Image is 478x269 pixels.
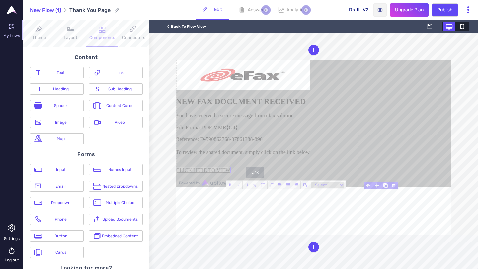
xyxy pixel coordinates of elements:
[42,103,79,108] div: Spacer
[309,245,319,249] span: plus
[101,217,138,222] div: Upload Documents
[395,6,424,14] span: Upgrade Plan
[63,8,68,12] span: right
[101,167,138,172] div: Names Input
[163,22,209,31] div: Back To Flow View
[30,164,84,175] div: Input
[42,250,79,255] div: Cards
[30,181,84,192] div: Email
[42,70,79,75] div: Text
[229,183,231,187] b: B
[89,67,143,78] div: Link
[30,83,84,95] div: Heading
[89,197,143,208] div: Multiple Choice
[122,34,145,41] div: Connectors
[464,6,472,14] span: more
[42,120,79,125] div: Image
[30,117,84,128] div: Image
[42,234,79,238] div: Button
[42,200,79,205] div: Dropdown
[30,67,84,78] div: Text
[248,7,266,13] p: Answers
[42,136,79,141] div: Map
[89,214,143,225] div: Upload Documents
[30,7,61,13] div: New Flow (1)
[64,34,77,41] div: Layout
[42,87,79,91] div: Heading
[214,7,222,12] p: Edit
[437,6,453,14] span: Publish
[347,7,370,13] div: Draft - V2
[425,22,435,31] span: Update Step
[432,3,458,17] button: Publish
[89,181,143,192] div: Nested Dropdowns
[30,197,84,208] div: Dropdown
[89,230,143,242] div: Embedded Content
[101,87,138,91] div: Sub Heading
[30,133,84,144] div: Map
[101,184,138,188] div: Nested Dropdowns
[101,70,138,75] div: Link
[245,183,248,187] u: U
[377,7,383,13] span: eye
[69,7,111,13] div: Thank You Page
[32,34,46,41] div: Theme
[89,34,115,41] div: Components
[7,6,17,14] img: Upflowy logo
[286,7,306,13] p: Analytics
[89,83,143,95] div: Sub Heading
[30,100,84,111] div: Spacer
[101,103,138,108] div: Content Cards
[42,167,79,172] div: Input
[89,117,143,128] div: Video
[30,247,84,258] div: Cards
[30,230,84,242] div: Button
[30,214,84,225] div: Phone
[252,182,258,188] span: ⫘
[89,100,143,111] div: Content Cards
[309,48,319,52] span: plus
[166,25,171,28] span: left
[308,242,319,252] button: plus
[89,164,143,175] div: Names Input
[101,200,138,205] div: Multiple Choice
[101,234,138,238] div: Embedded Content
[238,183,239,187] i: I
[390,3,429,17] button: Upgrade Plan
[42,217,79,222] div: Phone
[101,120,138,125] div: Video
[308,45,319,55] button: plus
[42,184,79,188] div: Email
